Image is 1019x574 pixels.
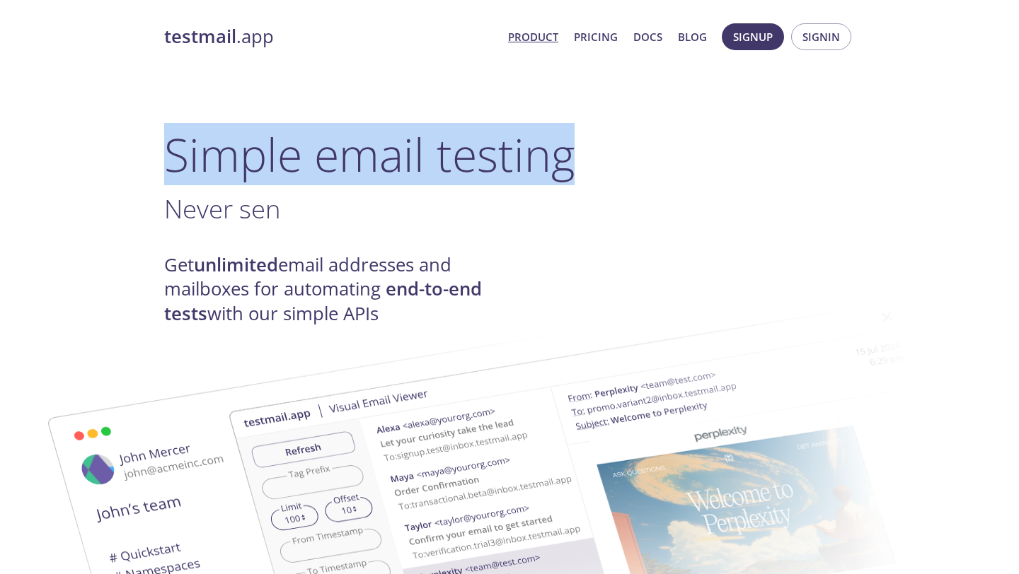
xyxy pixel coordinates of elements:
[574,28,618,46] a: Pricing
[722,23,784,50] button: Signup
[164,24,236,49] strong: testmail
[802,28,840,46] span: Signin
[164,276,482,325] strong: end-to-end tests
[791,23,851,50] button: Signin
[164,127,855,182] h1: Simple email testing
[633,28,662,46] a: Docs
[678,28,707,46] a: Blog
[164,191,280,226] span: Never sen
[164,25,497,49] a: testmail.app
[733,28,773,46] span: Signup
[508,28,558,46] a: Product
[164,253,509,326] h4: Get email addresses and mailboxes for automating with our simple APIs
[194,252,278,277] strong: unlimited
